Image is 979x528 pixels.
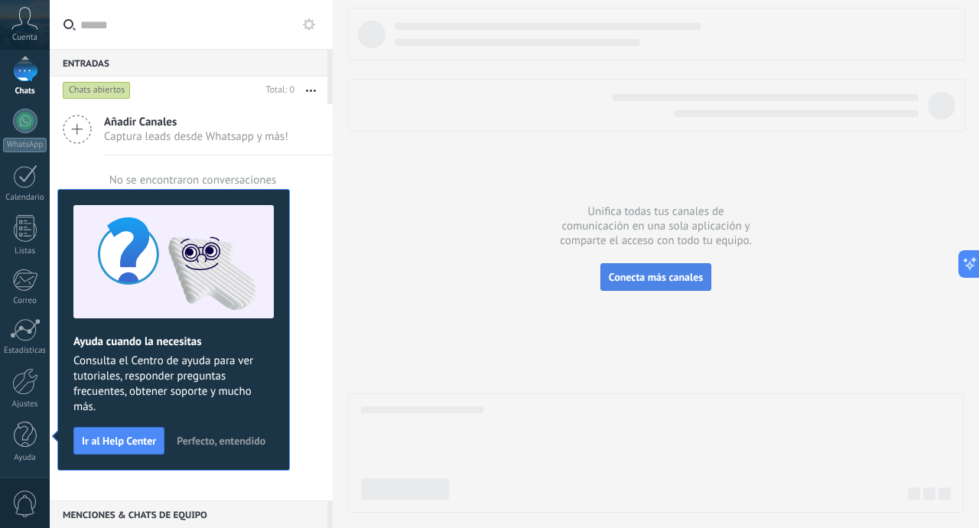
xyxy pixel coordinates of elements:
[24,24,37,37] img: logo_orange.svg
[3,453,47,463] div: Ayuda
[3,399,47,409] div: Ajustes
[3,138,47,152] div: WhatsApp
[40,40,171,52] div: Dominio: [DOMAIN_NAME]
[43,24,75,37] div: v 4.0.25
[12,33,37,43] span: Cuenta
[73,354,274,415] span: Consulta el Centro de ayuda para ver tutoriales, responder preguntas frecuentes, obtener soporte ...
[82,435,156,446] span: Ir al Help Center
[104,129,288,144] span: Captura leads desde Whatsapp y más!
[73,334,274,349] h2: Ayuda cuando la necesitas
[104,115,288,129] span: Añadir Canales
[3,246,47,256] div: Listas
[609,270,703,284] span: Conecta más canales
[3,86,47,96] div: Chats
[294,77,327,104] button: Más
[63,89,76,101] img: tab_domain_overview_orange.svg
[63,81,131,99] div: Chats abiertos
[80,90,117,100] div: Dominio
[180,90,243,100] div: Palabras clave
[109,173,277,187] div: No se encontraron conversaciones
[24,40,37,52] img: website_grey.svg
[3,346,47,356] div: Estadísticas
[177,435,265,446] span: Perfecto, entendido
[170,429,272,452] button: Perfecto, entendido
[50,49,327,77] div: Entradas
[3,296,47,306] div: Correo
[600,263,711,291] button: Conecta más canales
[50,500,327,528] div: Menciones & Chats de equipo
[260,83,294,98] div: Total: 0
[163,89,175,101] img: tab_keywords_by_traffic_grey.svg
[3,193,47,203] div: Calendario
[73,427,164,455] button: Ir al Help Center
